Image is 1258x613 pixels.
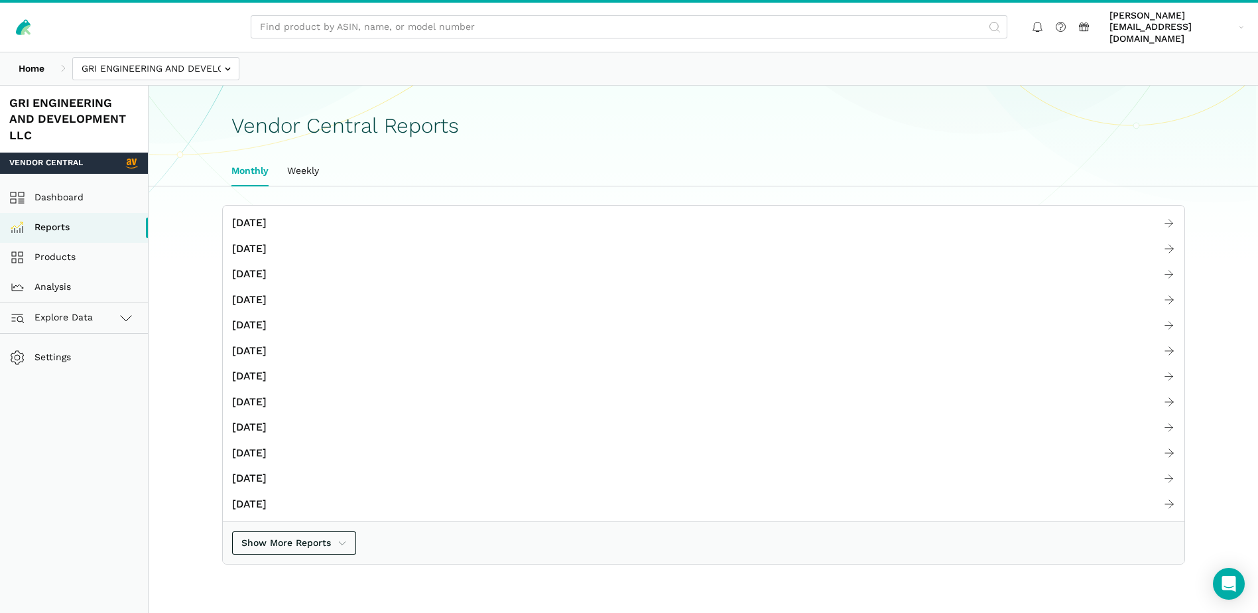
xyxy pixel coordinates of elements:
a: [DATE] [223,312,1184,338]
a: [DATE] [223,389,1184,415]
a: [PERSON_NAME][EMAIL_ADDRESS][DOMAIN_NAME] [1105,7,1249,47]
span: [PERSON_NAME][EMAIL_ADDRESS][DOMAIN_NAME] [1109,10,1234,45]
h1: Vendor Central Reports [231,114,1176,137]
a: [DATE] [223,261,1184,287]
span: Show More Reports [241,536,331,550]
span: [DATE] [232,368,267,385]
span: Explore Data [14,310,93,326]
span: [DATE] [232,496,267,513]
span: [DATE] [232,292,267,308]
span: [DATE] [232,317,267,334]
a: [DATE] [223,287,1184,313]
a: [DATE] [223,441,1184,466]
a: Weekly [278,156,328,186]
button: Show More Reports [232,531,357,555]
input: Find product by ASIN, name, or model number [251,15,1007,38]
a: [DATE] [223,466,1184,492]
span: [DATE] [232,266,267,283]
input: GRI ENGINEERING AND DEVELOPMENT LLC [72,57,239,80]
span: [DATE] [232,343,267,360]
a: [DATE] [223,236,1184,262]
a: [DATE] [223,415,1184,441]
span: [DATE] [232,394,267,411]
a: Home [9,57,54,80]
span: Vendor Central [9,157,83,169]
a: Monthly [222,156,278,186]
div: Open Intercom Messenger [1213,568,1245,600]
span: [DATE] [232,445,267,462]
div: GRI ENGINEERING AND DEVELOPMENT LLC [9,95,139,144]
a: [DATE] [223,338,1184,364]
span: [DATE] [232,241,267,257]
a: [DATE] [223,492,1184,517]
a: [DATE] [223,210,1184,236]
a: [DATE] [223,364,1184,389]
span: [DATE] [232,419,267,436]
span: [DATE] [232,470,267,487]
span: [DATE] [232,215,267,232]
